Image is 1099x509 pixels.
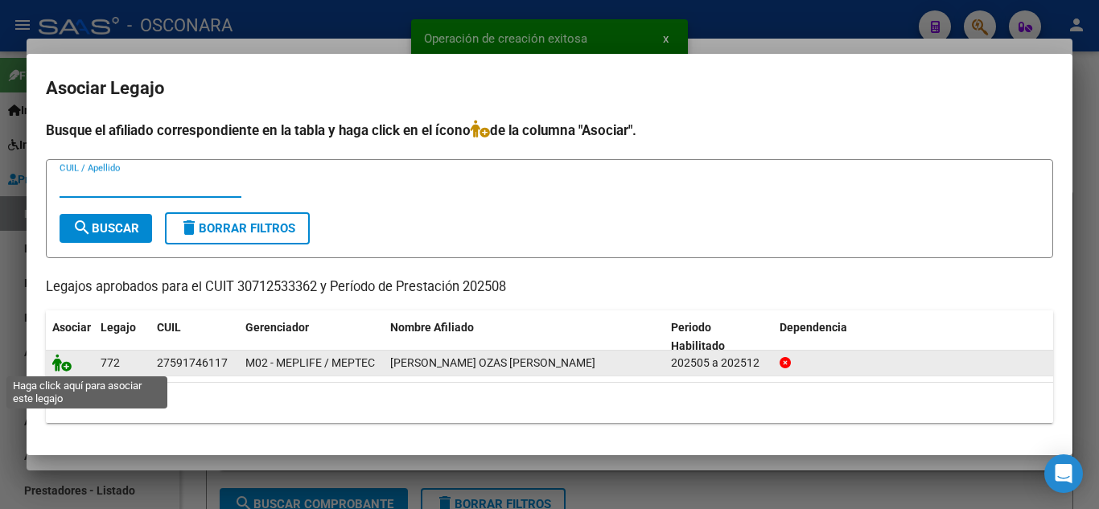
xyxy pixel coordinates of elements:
div: Open Intercom Messenger [1044,454,1083,493]
span: Gerenciador [245,321,309,334]
datatable-header-cell: Periodo Habilitado [665,310,773,363]
datatable-header-cell: Nombre Afiliado [384,310,665,363]
h4: Busque el afiliado correspondiente en la tabla y haga click en el ícono de la columna "Asociar". [46,120,1053,141]
datatable-header-cell: Legajo [94,310,150,363]
h2: Asociar Legajo [46,73,1053,104]
span: Nombre Afiliado [390,321,474,334]
span: Periodo Habilitado [671,321,725,352]
datatable-header-cell: Gerenciador [239,310,384,363]
datatable-header-cell: Asociar [46,310,94,363]
span: 772 [101,356,120,369]
mat-icon: delete [179,218,199,237]
div: 27591746117 [157,354,228,372]
button: Buscar [60,214,152,243]
span: CUIL [157,321,181,334]
span: Buscar [72,221,139,236]
span: Dependencia [780,321,847,334]
div: 1 registros [46,383,1053,423]
mat-icon: search [72,218,92,237]
p: Legajos aprobados para el CUIT 30712533362 y Período de Prestación 202508 [46,277,1053,298]
span: Legajo [101,321,136,334]
button: Borrar Filtros [165,212,310,244]
span: SANUTO SANCHEZ OZAS MAXIMO [390,356,595,369]
datatable-header-cell: CUIL [150,310,239,363]
span: Asociar [52,321,91,334]
datatable-header-cell: Dependencia [773,310,1054,363]
span: Borrar Filtros [179,221,295,236]
div: 202505 a 202512 [671,354,767,372]
span: M02 - MEPLIFE / MEPTEC [245,356,375,369]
